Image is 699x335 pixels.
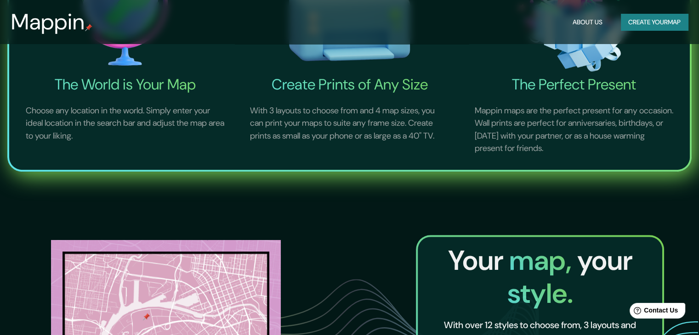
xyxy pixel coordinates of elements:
iframe: Help widget launcher [617,299,689,325]
p: Mappin maps are the perfect present for any occasion. Wall prints are perfect for anniversaries, ... [464,94,684,166]
img: mappin-pin [85,24,92,31]
button: About Us [569,14,606,31]
p: Choose any location in the world. Simply enter your ideal location in the search bar and adjust t... [15,94,235,154]
h4: Create Prints of Any Size [239,75,460,94]
h4: The World is Your Map [15,75,235,94]
span: style. [507,275,573,312]
h2: Your your [425,244,655,310]
button: Create yourmap [621,14,688,31]
p: With 3 layouts to choose from and 4 map sizes, you can print your maps to suite any frame size. C... [239,94,460,154]
span: map, [509,242,577,279]
h4: The Perfect Present [464,75,684,94]
h3: Mappin [11,9,85,35]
